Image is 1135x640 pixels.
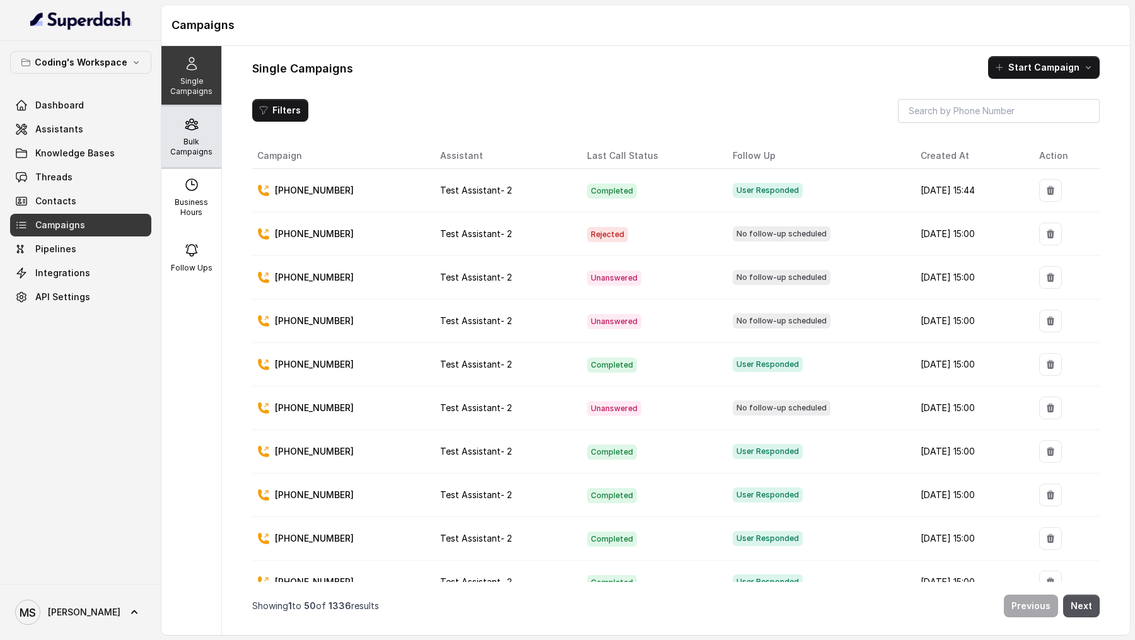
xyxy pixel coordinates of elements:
p: [PHONE_NUMBER] [275,184,354,197]
p: Follow Ups [171,263,212,273]
a: API Settings [10,286,151,308]
span: Completed [587,488,637,503]
p: [PHONE_NUMBER] [275,271,354,284]
span: Completed [587,575,637,590]
td: [DATE] 15:44 [911,169,1029,212]
span: Unanswered [587,314,641,329]
span: No follow-up scheduled [733,270,830,285]
p: [PHONE_NUMBER] [275,315,354,327]
th: Campaign [252,143,430,169]
th: Assistant [430,143,577,169]
span: Test Assistant- 2 [440,185,512,195]
a: [PERSON_NAME] [10,595,151,630]
p: [PHONE_NUMBER] [275,445,354,458]
a: Integrations [10,262,151,284]
a: Campaigns [10,214,151,236]
span: Integrations [35,267,90,279]
p: [PHONE_NUMBER] [275,402,354,414]
a: Dashboard [10,94,151,117]
p: [PHONE_NUMBER] [275,358,354,371]
span: Pipelines [35,243,76,255]
span: Contacts [35,195,76,207]
input: Search by Phone Number [898,99,1100,123]
span: Test Assistant- 2 [440,272,512,282]
span: Completed [587,183,637,199]
span: Completed [587,358,637,373]
p: Bulk Campaigns [166,137,216,157]
td: [DATE] 15:00 [911,343,1029,387]
a: Assistants [10,118,151,141]
a: Pipelines [10,238,151,260]
td: [DATE] 15:00 [911,212,1029,256]
span: Campaigns [35,219,85,231]
span: User Responded [733,574,803,590]
p: Business Hours [166,197,216,218]
button: Coding's Workspace [10,51,151,74]
span: No follow-up scheduled [733,226,830,241]
span: Test Assistant- 2 [440,446,512,457]
td: [DATE] 15:00 [911,300,1029,343]
text: MS [20,606,36,619]
span: Unanswered [587,401,641,416]
img: light.svg [30,10,132,30]
span: Completed [587,532,637,547]
span: Test Assistant- 2 [440,402,512,413]
span: Test Assistant- 2 [440,315,512,326]
th: Action [1029,143,1100,169]
span: Knowledge Bases [35,147,115,160]
span: Test Assistant- 2 [440,228,512,239]
span: Test Assistant- 2 [440,359,512,369]
span: User Responded [733,444,803,459]
span: No follow-up scheduled [733,400,830,416]
span: 50 [304,600,316,611]
span: User Responded [733,357,803,372]
h1: Campaigns [172,15,1120,35]
p: Showing to of results [252,600,379,612]
span: Assistants [35,123,83,136]
span: Test Assistant- 2 [440,576,512,587]
th: Created At [911,143,1029,169]
span: Completed [587,445,637,460]
span: Test Assistant- 2 [440,489,512,500]
button: Previous [1004,595,1058,617]
th: Last Call Status [577,143,723,169]
td: [DATE] 15:00 [911,474,1029,517]
p: [PHONE_NUMBER] [275,532,354,545]
td: [DATE] 15:00 [911,256,1029,300]
button: Filters [252,99,308,122]
span: 1336 [329,600,351,611]
span: Unanswered [587,271,641,286]
span: API Settings [35,291,90,303]
p: Single Campaigns [166,76,216,96]
p: Coding's Workspace [35,55,127,70]
h1: Single Campaigns [252,59,353,79]
a: Threads [10,166,151,189]
p: [PHONE_NUMBER] [275,489,354,501]
span: Threads [35,171,73,183]
button: Start Campaign [988,56,1100,79]
span: Dashboard [35,99,84,112]
td: [DATE] 15:00 [911,430,1029,474]
a: Knowledge Bases [10,142,151,165]
span: 1 [288,600,292,611]
span: Rejected [587,227,628,242]
p: [PHONE_NUMBER] [275,576,354,588]
td: [DATE] 15:00 [911,561,1029,604]
td: [DATE] 15:00 [911,387,1029,430]
p: [PHONE_NUMBER] [275,228,354,240]
nav: Pagination [252,587,1100,625]
th: Follow Up [723,143,911,169]
span: User Responded [733,531,803,546]
span: [PERSON_NAME] [48,606,120,619]
span: Test Assistant- 2 [440,533,512,544]
button: Next [1063,595,1100,617]
span: No follow-up scheduled [733,313,830,329]
span: User Responded [733,487,803,503]
a: Contacts [10,190,151,212]
td: [DATE] 15:00 [911,517,1029,561]
span: User Responded [733,183,803,198]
